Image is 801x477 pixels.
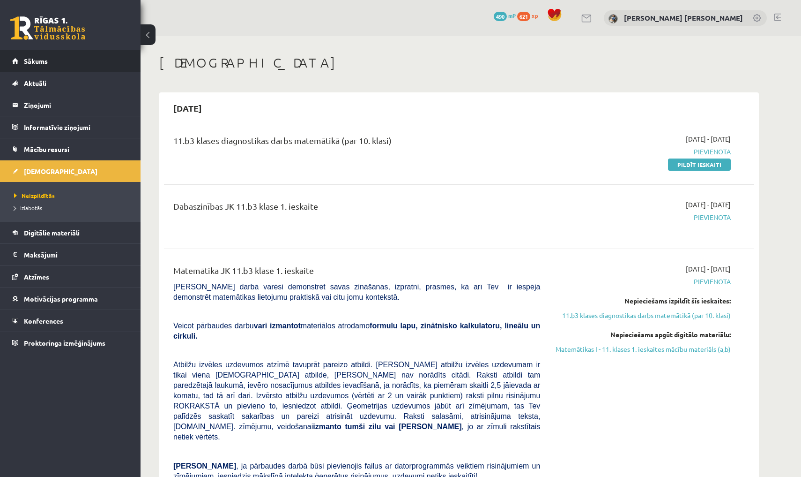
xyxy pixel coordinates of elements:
span: Izlabotās [14,204,42,212]
a: Mācību resursi [12,138,129,160]
span: Atbilžu izvēles uzdevumos atzīmē tavuprāt pareizo atbildi. [PERSON_NAME] atbilžu izvēles uzdevuma... [173,361,540,441]
span: [DATE] - [DATE] [686,134,731,144]
a: Informatīvie ziņojumi [12,116,129,138]
a: Matemātikas I - 11. klases 1. ieskaites mācību materiāls (a,b) [554,344,731,354]
legend: Ziņojumi [24,94,129,116]
a: Proktoringa izmēģinājums [12,332,129,354]
span: [DEMOGRAPHIC_DATA] [24,167,97,175]
span: Digitālie materiāli [24,228,80,237]
a: Izlabotās [14,204,131,212]
span: Veicot pārbaudes darbu materiālos atrodamo [173,322,540,340]
span: Pievienota [554,147,731,157]
h1: [DEMOGRAPHIC_DATA] [159,55,759,71]
span: Proktoringa izmēģinājums [24,339,105,347]
span: xp [532,12,538,19]
span: Pievienota [554,212,731,222]
span: [PERSON_NAME] [173,462,236,470]
legend: Informatīvie ziņojumi [24,116,129,138]
span: Neizpildītās [14,192,55,199]
span: 621 [517,12,530,21]
a: [PERSON_NAME] [PERSON_NAME] [624,13,743,23]
span: [PERSON_NAME] darbā varēsi demonstrēt savas zināšanas, izpratni, prasmes, kā arī Tev ir iespēja d... [173,283,540,301]
div: Nepieciešams apgūt digitālo materiālu: [554,330,731,340]
a: Sākums [12,50,129,72]
span: Mācību resursi [24,145,69,153]
div: Dabaszinības JK 11.b3 klase 1. ieskaite [173,200,540,217]
b: izmanto [313,423,341,431]
a: Rīgas 1. Tālmācības vidusskola [10,16,85,40]
a: 11.b3 klases diagnostikas darbs matemātikā (par 10. klasi) [554,310,731,320]
b: tumši zilu vai [PERSON_NAME] [345,423,461,431]
div: Matemātika JK 11.b3 klase 1. ieskaite [173,264,540,281]
span: Motivācijas programma [24,295,98,303]
img: Elīza Zariņa [608,14,618,23]
span: mP [508,12,516,19]
span: [DATE] - [DATE] [686,264,731,274]
a: Motivācijas programma [12,288,129,310]
legend: Maksājumi [24,244,129,265]
div: 11.b3 klases diagnostikas darbs matemātikā (par 10. klasi) [173,134,540,151]
a: Pildīt ieskaiti [668,159,731,171]
span: Atzīmes [24,273,49,281]
a: Atzīmes [12,266,129,288]
a: Maksājumi [12,244,129,265]
span: Sākums [24,57,48,65]
b: vari izmantot [254,322,301,330]
a: Ziņojumi [12,94,129,116]
span: Konferences [24,317,63,325]
span: 490 [494,12,507,21]
span: Pievienota [554,277,731,287]
a: Aktuāli [12,72,129,94]
span: Aktuāli [24,79,46,87]
a: Konferences [12,310,129,332]
div: Nepieciešams izpildīt šīs ieskaites: [554,296,731,306]
h2: [DATE] [164,97,211,119]
a: Neizpildītās [14,191,131,200]
a: [DEMOGRAPHIC_DATA] [12,160,129,182]
a: 490 mP [494,12,516,19]
a: Digitālie materiāli [12,222,129,243]
b: formulu lapu, zinātnisko kalkulatoru, lineālu un cirkuli. [173,322,540,340]
span: [DATE] - [DATE] [686,200,731,210]
a: 621 xp [517,12,542,19]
